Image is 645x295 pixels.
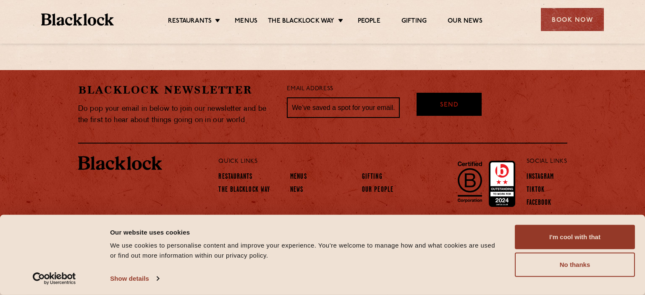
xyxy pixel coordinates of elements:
[287,84,333,94] label: Email Address
[110,227,496,237] div: Our website uses cookies
[218,173,252,182] a: Restaurants
[515,225,635,249] button: I'm cool with that
[527,186,545,195] a: TikTok
[401,17,427,26] a: Gifting
[362,173,383,182] a: Gifting
[78,83,275,97] h2: Blacklock Newsletter
[290,186,303,195] a: News
[440,101,459,110] span: Send
[515,253,635,277] button: No thanks
[168,17,212,26] a: Restaurants
[527,173,554,182] a: Instagram
[453,157,487,207] img: B-Corp-Logo-Black-RGB.svg
[362,186,393,195] a: Our People
[218,186,270,195] a: The Blacklock Way
[78,103,275,126] p: Do pop your email in below to join our newsletter and be the first to hear about things going on ...
[287,97,400,118] input: We’ve saved a spot for your email...
[235,17,257,26] a: Menus
[78,156,162,170] img: BL_Textured_Logo-footer-cropped.svg
[218,156,498,167] p: Quick Links
[527,199,552,208] a: Facebook
[41,13,114,26] img: BL_Textured_Logo-footer-cropped.svg
[541,8,604,31] div: Book Now
[290,173,307,182] a: Menus
[527,156,567,167] p: Social Links
[489,161,515,207] img: Accred_2023_2star.png
[358,17,380,26] a: People
[18,272,91,285] a: Usercentrics Cookiebot - opens in a new window
[110,272,159,285] a: Show details
[268,17,334,26] a: The Blacklock Way
[110,240,496,261] div: We use cookies to personalise content and improve your experience. You're welcome to manage how a...
[448,17,482,26] a: Our News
